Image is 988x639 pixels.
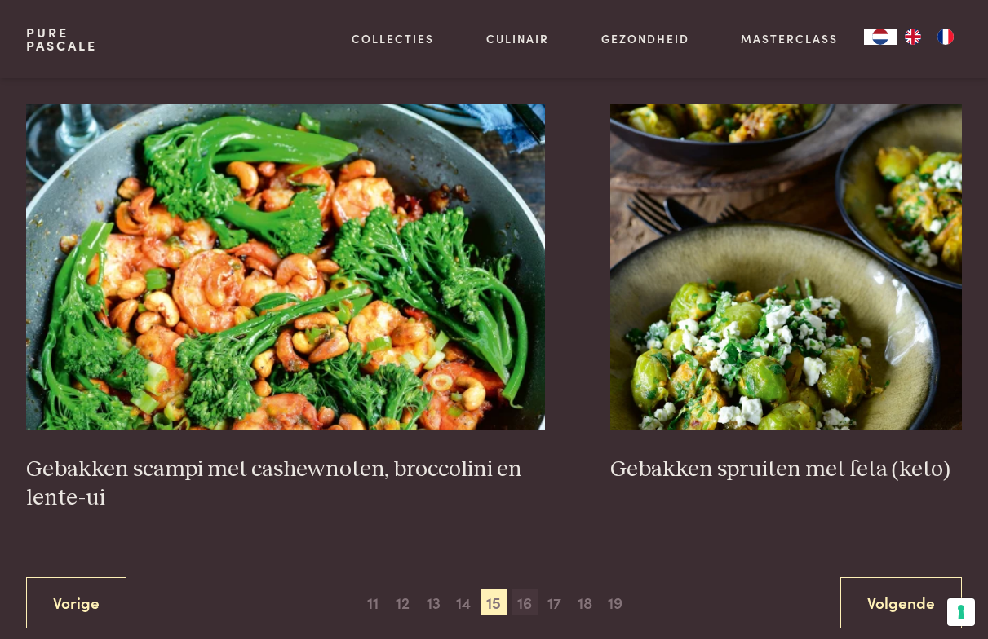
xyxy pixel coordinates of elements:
[929,29,962,45] a: FR
[897,29,962,45] ul: Language list
[864,29,897,45] div: Language
[610,104,963,430] img: Gebakken spruiten met feta (keto)
[512,589,538,615] span: 16
[26,577,126,628] a: Vorige
[481,589,507,615] span: 15
[897,29,929,45] a: EN
[864,29,962,45] aside: Language selected: Nederlands
[840,577,962,628] a: Volgende
[947,598,975,626] button: Uw voorkeuren voor toestemming voor trackingtechnologieën
[390,589,416,615] span: 12
[572,589,598,615] span: 18
[741,30,838,47] a: Masterclass
[26,104,545,512] a: Gebakken scampi met cashewnoten, broccolini en lente-ui Gebakken scampi met cashewnoten, broccoli...
[26,456,545,512] h3: Gebakken scampi met cashewnoten, broccolini en lente-ui
[864,29,897,45] a: NL
[26,104,545,430] img: Gebakken scampi met cashewnoten, broccolini en lente-ui
[610,104,963,483] a: Gebakken spruiten met feta (keto) Gebakken spruiten met feta (keto)
[360,589,386,615] span: 11
[486,30,549,47] a: Culinair
[602,589,628,615] span: 19
[610,456,963,484] h3: Gebakken spruiten met feta (keto)
[420,589,446,615] span: 13
[26,26,97,52] a: PurePascale
[542,589,568,615] span: 17
[601,30,689,47] a: Gezondheid
[352,30,434,47] a: Collecties
[450,589,476,615] span: 14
